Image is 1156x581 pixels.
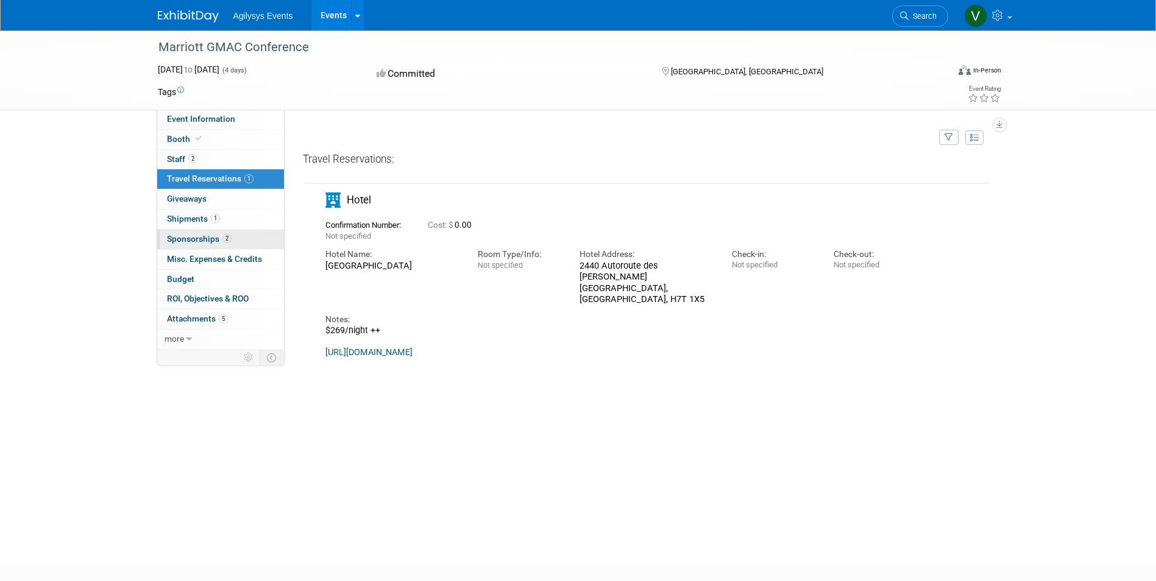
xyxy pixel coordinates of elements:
td: Tags [158,86,184,98]
a: Sponsorships2 [157,230,284,249]
span: [DATE] [DATE] [158,65,219,74]
span: Budget [167,274,194,284]
span: 2 [188,154,197,163]
span: Hotel [347,194,371,206]
a: Attachments5 [157,309,284,329]
a: Travel Reservations1 [157,169,284,189]
span: Misc. Expenses & Credits [167,254,262,264]
div: Check-out: [834,248,917,260]
td: Personalize Event Tab Strip [238,350,260,365]
div: Event Rating [968,86,1001,92]
span: Cost: $ [428,220,455,230]
a: Search [892,5,948,27]
span: ROI, Objectives & ROO [167,294,249,303]
span: more [165,334,184,343]
div: Committed [373,63,642,85]
div: Confirmation Number: [325,217,410,230]
span: Booth [167,134,204,144]
span: 1 [211,214,220,223]
span: to [183,65,194,74]
span: 1 [244,174,254,183]
div: Check-in: [732,248,815,260]
i: Filter by Traveler [945,134,953,142]
img: Victoria Telesco [964,4,987,27]
div: 2440 Autoroute des [PERSON_NAME] [GEOGRAPHIC_DATA], [GEOGRAPHIC_DATA], H7T 1X5 [580,260,714,305]
div: Marriott GMAC Conference [154,37,930,58]
a: Event Information [157,110,284,129]
div: In-Person [973,66,1001,75]
div: Notes: [325,314,918,325]
div: Travel Reservations: [303,152,990,171]
div: Event Format [876,63,1002,82]
a: Giveaways [157,189,284,209]
span: Staff [167,154,197,164]
div: Hotel Address: [580,248,714,260]
span: 5 [219,314,228,323]
a: Misc. Expenses & Credits [157,250,284,269]
div: [GEOGRAPHIC_DATA] [325,260,459,271]
span: Not specified [478,261,523,270]
i: Booth reservation complete [196,135,202,142]
span: 2 [222,234,232,243]
a: more [157,329,284,349]
span: Giveaways [167,194,207,203]
a: ROI, Objectives & ROO [157,289,284,309]
span: Agilysys Events [233,11,293,21]
i: Hotel [325,192,341,208]
span: Not specified [325,231,371,241]
div: Not specified [732,260,815,270]
div: Hotel Name: [325,248,459,260]
div: $269/night ++ [325,325,918,358]
span: Sponsorships [167,234,232,244]
span: (4 days) [221,66,247,74]
a: Budget [157,270,284,289]
a: Staff2 [157,150,284,169]
span: Event Information [167,114,235,124]
span: Search [909,12,937,21]
img: ExhibitDay [158,10,219,23]
td: Toggle Event Tabs [259,350,284,365]
span: [GEOGRAPHIC_DATA], [GEOGRAPHIC_DATA] [671,67,823,76]
a: Booth [157,130,284,149]
span: Attachments [167,314,228,323]
div: Not specified [834,260,917,270]
img: Format-Inperson.png [959,65,971,75]
div: Room Type/Info: [478,248,561,260]
a: Shipments1 [157,210,284,229]
span: Shipments [167,214,220,224]
span: Travel Reservations [167,174,254,183]
span: 0.00 [428,220,477,230]
a: [URL][DOMAIN_NAME] [325,347,413,357]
